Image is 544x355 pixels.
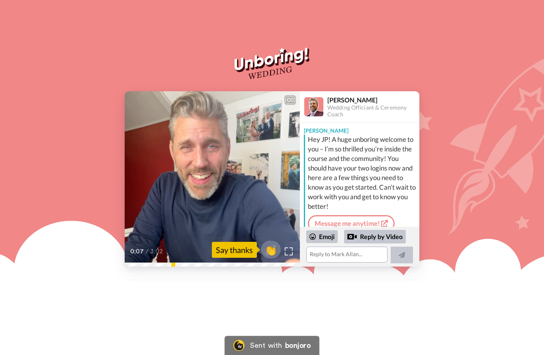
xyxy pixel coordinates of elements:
[308,215,395,232] a: Message me anytime!
[150,247,164,256] span: 3:02
[285,96,295,104] div: CC
[261,241,281,259] button: 👏
[261,243,281,256] span: 👏
[344,230,406,243] div: Reply by Video
[285,247,293,255] img: Full screen
[130,247,144,256] span: 0:07
[347,232,357,241] div: Reply by Video
[304,97,323,116] img: Profile Image
[146,247,149,256] span: /
[306,230,338,243] div: Emoji
[212,242,257,258] div: Say thanks
[235,47,309,79] img: Unboring!Wedding logo
[327,104,419,118] div: Wedding Officiant & Ceremony Coach
[300,123,419,135] div: [PERSON_NAME]
[308,135,417,211] div: Hey JP! A huge unboring welcome to you – I’m so thrilled you’re inside the course and the communi...
[327,96,419,104] div: [PERSON_NAME]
